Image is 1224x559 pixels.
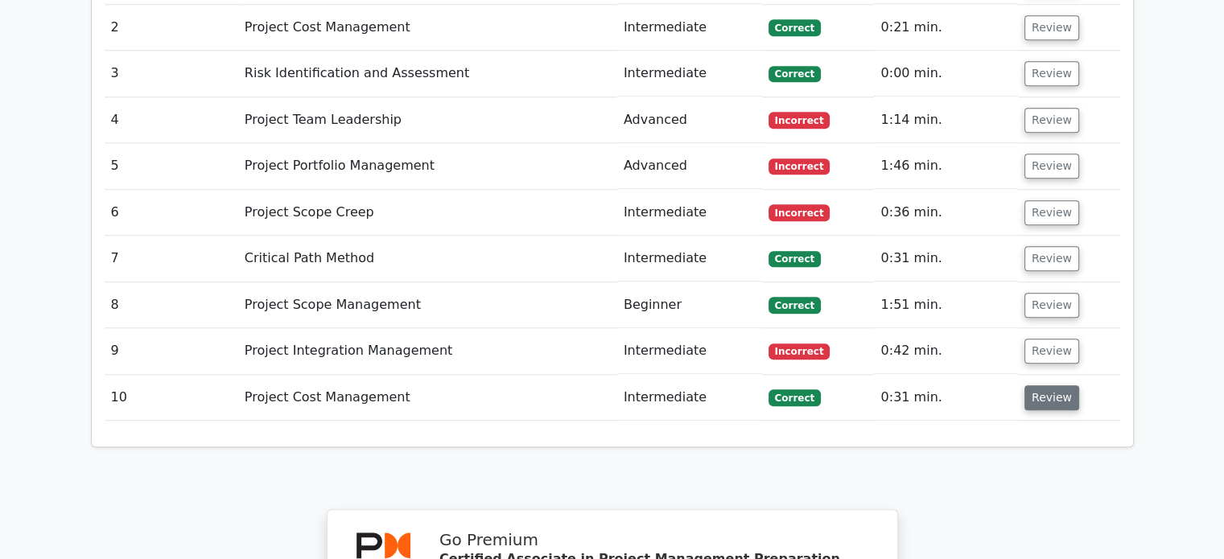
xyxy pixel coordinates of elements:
[874,143,1017,189] td: 1:46 min.
[769,297,821,313] span: Correct
[1024,246,1079,271] button: Review
[238,97,617,143] td: Project Team Leadership
[105,375,238,421] td: 10
[238,375,617,421] td: Project Cost Management
[105,328,238,374] td: 9
[105,5,238,51] td: 2
[1024,15,1079,40] button: Review
[874,375,1017,421] td: 0:31 min.
[769,343,830,360] span: Incorrect
[1024,339,1079,364] button: Review
[617,375,762,421] td: Intermediate
[105,236,238,282] td: 7
[238,5,617,51] td: Project Cost Management
[617,190,762,236] td: Intermediate
[105,143,238,189] td: 5
[238,236,617,282] td: Critical Path Method
[105,190,238,236] td: 6
[1024,200,1079,225] button: Review
[1024,61,1079,86] button: Review
[1024,108,1079,133] button: Review
[769,112,830,128] span: Incorrect
[874,97,1017,143] td: 1:14 min.
[238,190,617,236] td: Project Scope Creep
[769,19,821,35] span: Correct
[874,236,1017,282] td: 0:31 min.
[617,51,762,97] td: Intermediate
[238,51,617,97] td: Risk Identification and Assessment
[874,328,1017,374] td: 0:42 min.
[769,158,830,175] span: Incorrect
[238,143,617,189] td: Project Portfolio Management
[105,282,238,328] td: 8
[238,328,617,374] td: Project Integration Management
[874,51,1017,97] td: 0:00 min.
[874,282,1017,328] td: 1:51 min.
[105,97,238,143] td: 4
[238,282,617,328] td: Project Scope Management
[617,328,762,374] td: Intermediate
[1024,154,1079,179] button: Review
[617,97,762,143] td: Advanced
[617,143,762,189] td: Advanced
[1024,385,1079,410] button: Review
[874,5,1017,51] td: 0:21 min.
[769,66,821,82] span: Correct
[874,190,1017,236] td: 0:36 min.
[769,204,830,220] span: Incorrect
[617,236,762,282] td: Intermediate
[617,5,762,51] td: Intermediate
[1024,293,1079,318] button: Review
[769,389,821,405] span: Correct
[769,251,821,267] span: Correct
[105,51,238,97] td: 3
[617,282,762,328] td: Beginner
